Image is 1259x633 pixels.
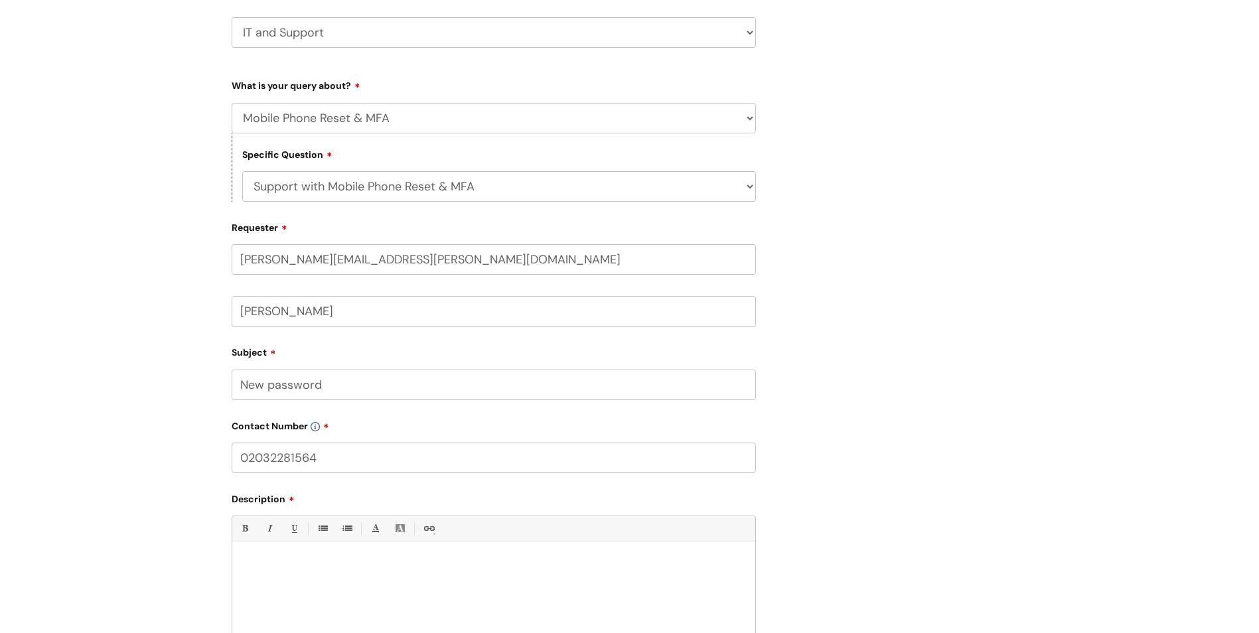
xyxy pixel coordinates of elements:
a: • Unordered List (Ctrl-Shift-7) [314,520,331,537]
a: Back Color [392,520,408,537]
input: Email [232,244,756,275]
a: Underline(Ctrl-U) [285,520,302,537]
label: Specific Question [242,147,333,161]
label: Description [232,489,756,505]
img: info-icon.svg [311,422,320,431]
input: Your Name [232,296,756,326]
a: Font Color [367,520,384,537]
label: Contact Number [232,416,756,432]
a: Bold (Ctrl-B) [236,520,253,537]
label: Subject [232,342,756,358]
a: Italic (Ctrl-I) [261,520,277,537]
a: Link [420,520,437,537]
label: What is your query about? [232,76,756,92]
label: Requester [232,218,756,234]
a: 1. Ordered List (Ctrl-Shift-8) [338,520,355,537]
